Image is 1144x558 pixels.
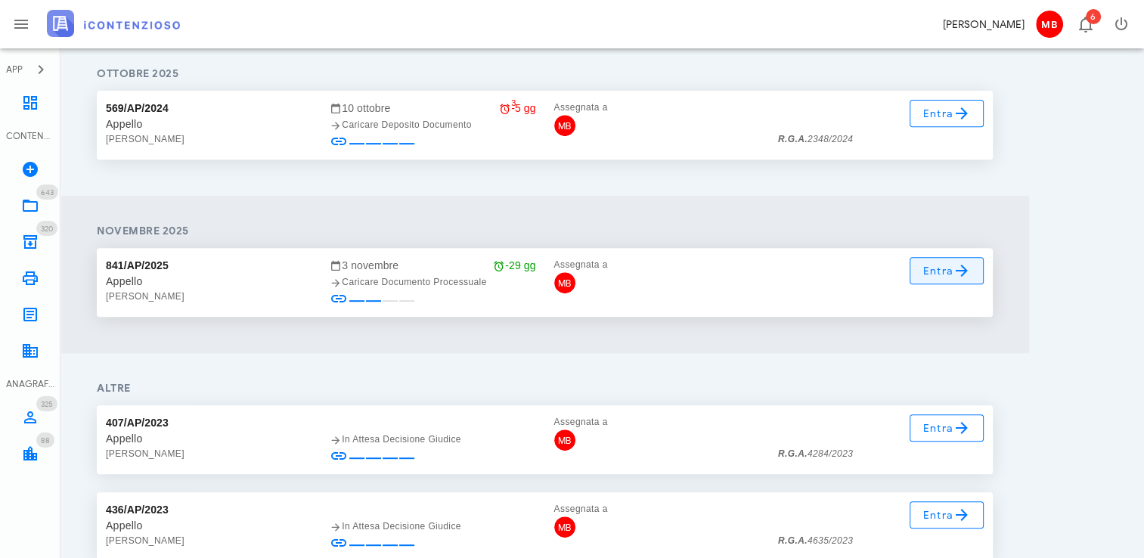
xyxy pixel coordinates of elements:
div: 436/AP/2023 [106,501,169,518]
span: Distintivo [36,432,54,448]
div: In Attesa Decisione Giudice [330,519,535,534]
div: Appello [106,431,312,446]
h4: novembre 2025 [97,223,993,239]
strong: R.G.A. [778,535,808,546]
img: logo-text-2x.png [47,10,180,37]
div: Assegnata a [554,501,760,516]
span: 88 [41,436,50,445]
span: MB [554,115,575,136]
h4: Altre [97,380,993,396]
h4: ottobre 2025 [97,66,993,82]
span: Distintivo [36,184,58,200]
span: Entra [922,104,972,122]
div: 569/AP/2024 [106,100,169,116]
div: [PERSON_NAME] [106,533,312,548]
span: Entra [922,419,972,437]
div: -29 gg [493,257,535,274]
div: Assegnata a [554,257,760,272]
div: Assegnata a [554,414,760,429]
div: CONTENZIOSO [6,129,54,143]
div: Caricare Deposito Documento [330,117,535,132]
strong: R.G.A. [778,134,808,144]
a: Entra [910,501,984,529]
span: 3 [511,95,516,111]
span: 325 [41,399,53,409]
span: Distintivo [36,396,57,411]
span: 643 [41,188,54,197]
div: 3 novembre [330,257,535,274]
div: 2348/2024 [778,132,853,147]
div: [PERSON_NAME] [943,17,1025,33]
div: Appello [106,274,312,289]
div: 407/AP/2023 [106,414,169,431]
a: Entra [910,257,984,284]
div: Caricare Documento Processuale [330,274,535,290]
span: MB [554,516,575,538]
span: Entra [922,262,972,280]
div: In Attesa Decisione Giudice [330,432,535,447]
button: Distintivo [1067,6,1103,42]
strong: R.G.A. [778,448,808,459]
div: [PERSON_NAME] [106,289,312,304]
span: Distintivo [1086,9,1101,24]
div: ANAGRAFICA [6,377,54,391]
button: MB [1031,6,1067,42]
span: MB [1036,11,1063,38]
div: Assegnata a [554,100,760,115]
div: [PERSON_NAME] [106,132,312,147]
span: MB [554,272,575,293]
div: 4635/2023 [778,533,853,548]
span: 320 [41,224,53,234]
span: Distintivo [36,221,57,236]
div: [PERSON_NAME] [106,446,312,461]
div: Appello [106,116,312,132]
span: Entra [922,506,972,524]
span: MB [554,429,575,451]
a: Entra [910,414,984,442]
div: 4284/2023 [778,446,853,461]
div: Appello [106,518,312,533]
div: -5 gg [499,100,535,116]
div: 10 ottobre [330,100,535,116]
a: Entra [910,100,984,127]
div: 841/AP/2025 [106,257,169,274]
